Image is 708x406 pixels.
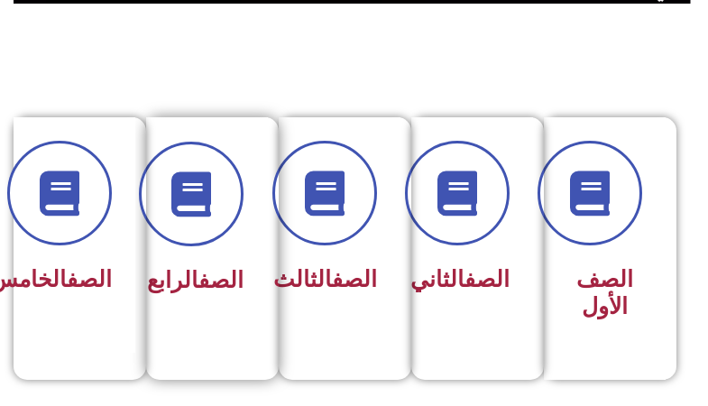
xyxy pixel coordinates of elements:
a: الصف [67,266,112,292]
a: الصف [332,266,377,292]
a: الصف [198,267,244,293]
span: الصف الأول [576,266,633,319]
span: الثاني [410,266,510,292]
span: الرابع [147,267,244,293]
span: الثالث [273,266,377,292]
a: الصف [464,266,510,292]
